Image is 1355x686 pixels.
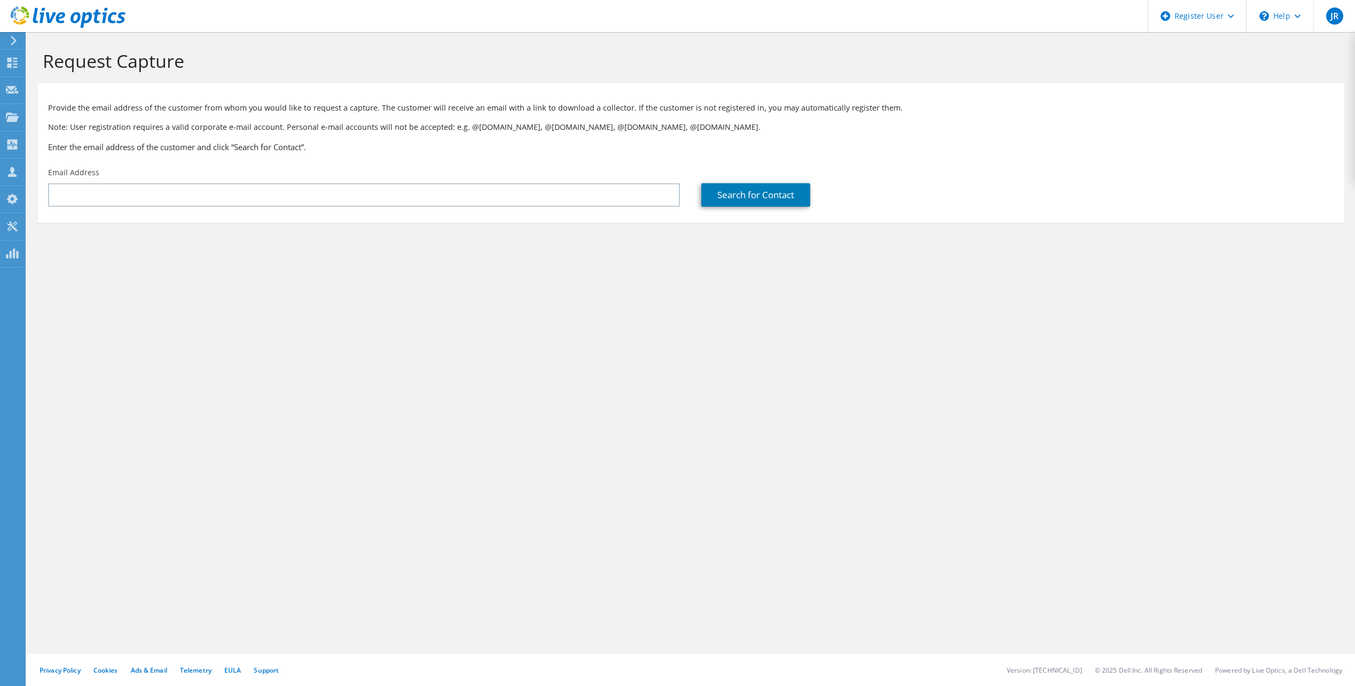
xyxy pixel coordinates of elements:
[254,666,279,675] a: Support
[180,666,212,675] a: Telemetry
[48,102,1334,114] p: Provide the email address of the customer from whom you would like to request a capture. The cust...
[1095,666,1202,675] li: © 2025 Dell Inc. All Rights Reserved
[40,666,81,675] a: Privacy Policy
[48,141,1334,153] h3: Enter the email address of the customer and click “Search for Contact”.
[43,50,1334,72] h1: Request Capture
[48,121,1334,133] p: Note: User registration requires a valid corporate e-mail account. Personal e-mail accounts will ...
[131,666,167,675] a: Ads & Email
[93,666,118,675] a: Cookies
[1326,7,1343,25] span: JR
[1215,666,1342,675] li: Powered by Live Optics, a Dell Technology
[1007,666,1082,675] li: Version: [TECHNICAL_ID]
[48,167,99,178] label: Email Address
[1259,11,1269,21] svg: \n
[701,183,810,207] a: Search for Contact
[224,666,241,675] a: EULA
